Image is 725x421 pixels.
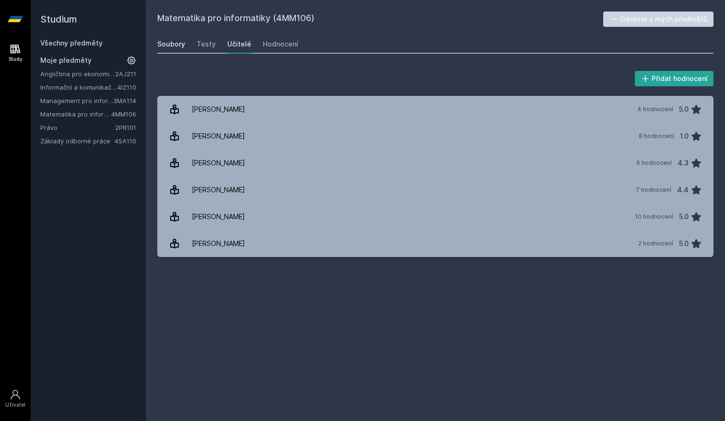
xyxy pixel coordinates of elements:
a: Právo [40,123,115,132]
div: 4.4 [677,180,689,199]
a: Management pro informatiky a statistiky [40,96,113,105]
a: [PERSON_NAME] 2 hodnocení 5.0 [157,230,713,257]
div: 1.0 [680,127,689,146]
a: Hodnocení [263,35,298,54]
a: Testy [197,35,216,54]
span: Moje předměty [40,56,92,65]
div: [PERSON_NAME] [192,100,245,119]
a: 3MA114 [113,97,136,105]
button: Přidat hodnocení [635,71,714,86]
div: Hodnocení [263,39,298,49]
div: [PERSON_NAME] [192,180,245,199]
div: [PERSON_NAME] [192,127,245,146]
div: Testy [197,39,216,49]
a: Angličtina pro ekonomická studia 1 (B2/C1) [40,69,115,79]
a: [PERSON_NAME] 7 hodnocení 4.4 [157,176,713,203]
div: 7 hodnocení [636,186,671,194]
div: Učitelé [227,39,251,49]
div: Soubory [157,39,185,49]
a: [PERSON_NAME] 10 hodnocení 5.0 [157,203,713,230]
div: [PERSON_NAME] [192,153,245,173]
div: [PERSON_NAME] [192,207,245,226]
div: 6 hodnocení [636,159,672,167]
a: Uživatel [2,384,29,413]
a: [PERSON_NAME] 6 hodnocení 4.3 [157,150,713,176]
div: 5.0 [679,100,689,119]
a: 2AJ211 [115,70,136,78]
div: 10 hodnocení [635,213,673,221]
button: Odebrat z mých předmětů [603,12,714,27]
a: 4IZ110 [117,83,136,91]
div: 4.3 [678,153,689,173]
a: 2PR101 [115,124,136,131]
div: 5.0 [679,207,689,226]
a: Soubory [157,35,185,54]
h2: Matematika pro informatiky (4MM106) [157,12,603,27]
a: Základy odborné práce [40,136,115,146]
div: 2 hodnocení [638,240,673,247]
div: Study [9,56,23,63]
div: Uživatel [5,401,25,409]
div: 8 hodnocení [639,132,674,140]
a: Učitelé [227,35,251,54]
a: Study [2,38,29,68]
div: 4 hodnocení [637,105,673,113]
a: Matematika pro informatiky [40,109,111,119]
div: 5.0 [679,234,689,253]
a: Všechny předměty [40,39,103,47]
a: [PERSON_NAME] 8 hodnocení 1.0 [157,123,713,150]
div: [PERSON_NAME] [192,234,245,253]
a: Informační a komunikační technologie [40,82,117,92]
a: 4MM106 [111,110,136,118]
a: [PERSON_NAME] 4 hodnocení 5.0 [157,96,713,123]
a: 4SA110 [115,137,136,145]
